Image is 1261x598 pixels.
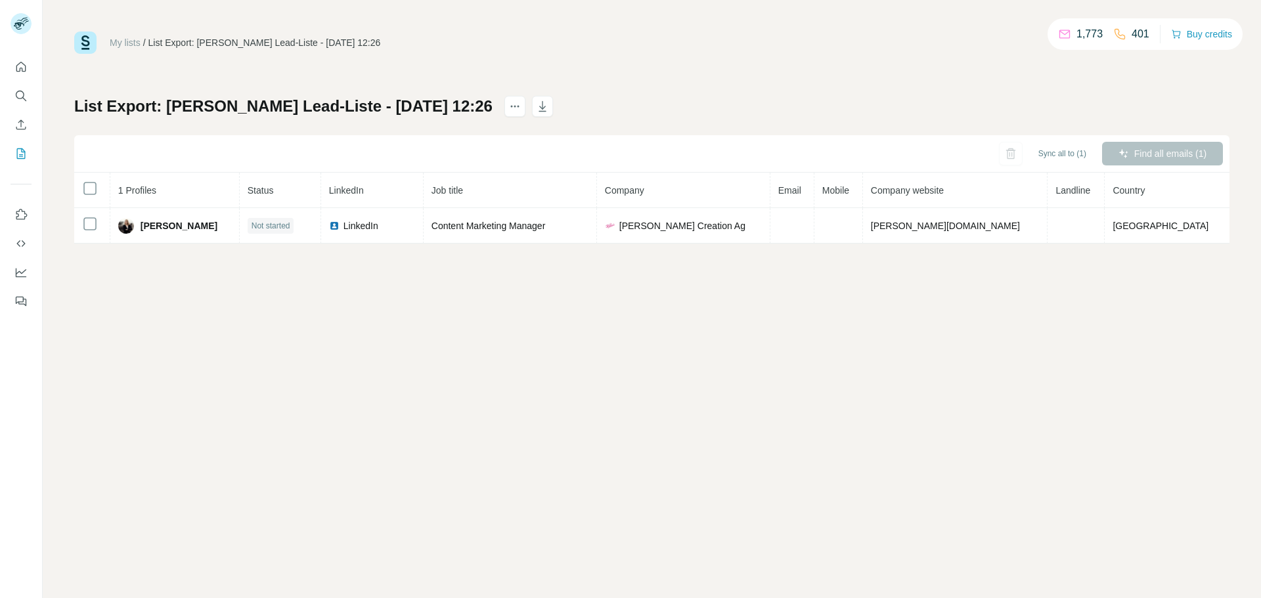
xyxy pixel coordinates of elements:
[343,219,378,232] span: LinkedIn
[11,142,32,165] button: My lists
[1113,185,1145,196] span: Country
[252,220,290,232] span: Not started
[1113,221,1208,231] span: [GEOGRAPHIC_DATA]
[1076,26,1103,42] p: 1,773
[118,185,156,196] span: 1 Profiles
[11,232,32,255] button: Use Surfe API
[11,113,32,137] button: Enrich CSV
[248,185,274,196] span: Status
[778,185,801,196] span: Email
[329,221,340,231] img: LinkedIn logo
[11,261,32,284] button: Dashboard
[148,36,381,49] div: List Export: [PERSON_NAME] Lead-Liste - [DATE] 12:26
[141,219,217,232] span: [PERSON_NAME]
[619,219,745,232] span: [PERSON_NAME] Creation Ag
[11,84,32,108] button: Search
[1171,25,1232,43] button: Buy credits
[11,203,32,226] button: Use Surfe on LinkedIn
[822,185,849,196] span: Mobile
[431,185,463,196] span: Job title
[504,96,525,117] button: actions
[1038,148,1086,160] span: Sync all to (1)
[605,221,615,231] img: company-logo
[118,218,134,234] img: Avatar
[605,185,644,196] span: Company
[329,185,364,196] span: LinkedIn
[11,289,32,313] button: Feedback
[143,36,146,49] li: /
[110,37,141,48] a: My lists
[431,221,546,231] span: Content Marketing Manager
[1132,26,1149,42] p: 401
[871,185,944,196] span: Company website
[74,32,97,54] img: Surfe Logo
[74,96,493,117] h1: List Export: [PERSON_NAME] Lead-Liste - [DATE] 12:26
[871,221,1020,231] span: [PERSON_NAME][DOMAIN_NAME]
[1029,144,1095,163] button: Sync all to (1)
[1055,185,1090,196] span: Landline
[11,55,32,79] button: Quick start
